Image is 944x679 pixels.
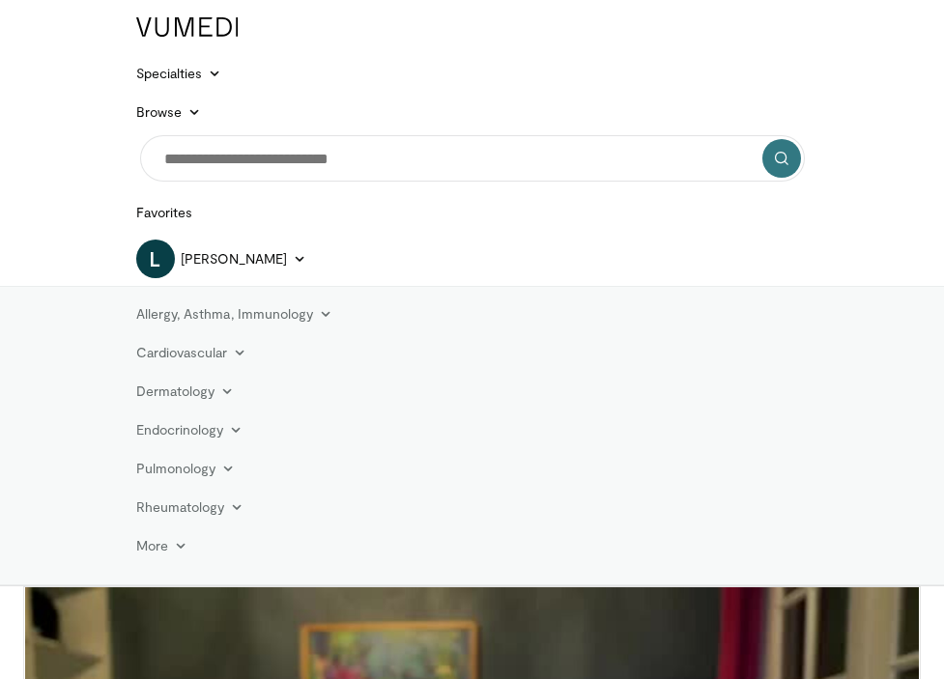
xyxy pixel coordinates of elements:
[125,333,259,372] a: Cardiovascular
[136,17,239,37] img: VuMedi Logo
[125,488,256,526] a: Rheumatology
[136,240,175,278] span: L
[125,526,199,565] a: More
[125,295,345,333] a: Allergy, Asthma, Immunology
[125,410,255,449] a: Endocrinology
[125,193,205,232] a: Favorites
[125,54,234,93] a: Specialties
[125,93,214,131] a: Browse
[140,135,805,182] input: Search topics, interventions
[125,372,246,410] a: Dermatology
[136,240,307,278] a: L [PERSON_NAME]
[181,249,288,269] span: [PERSON_NAME]
[125,449,247,488] a: Pulmonology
